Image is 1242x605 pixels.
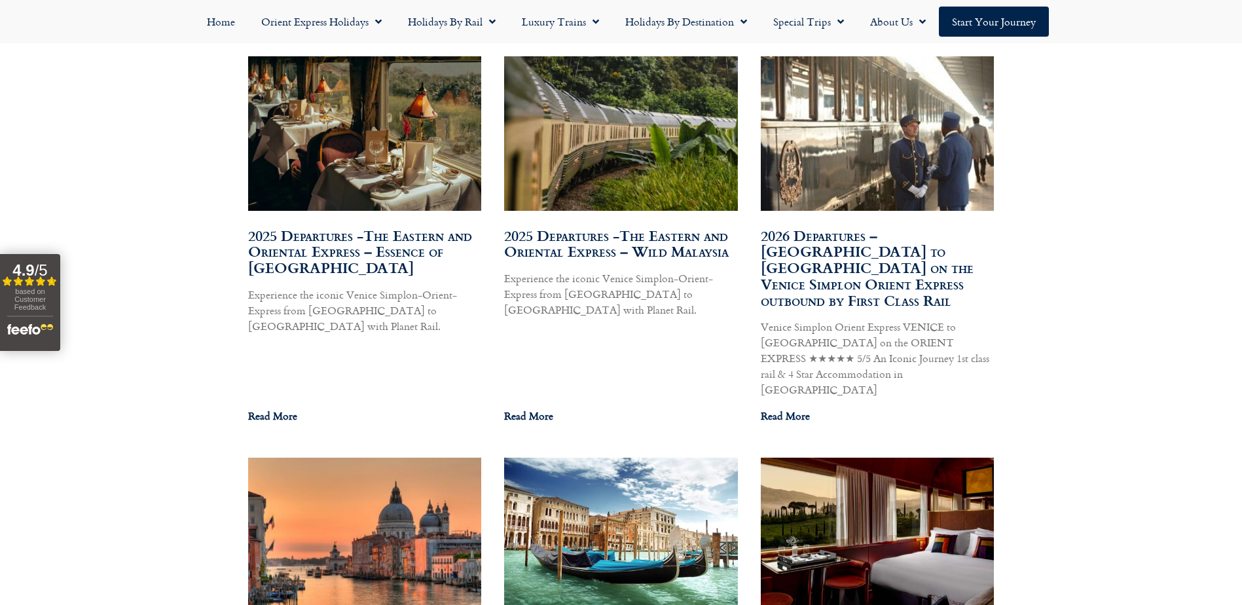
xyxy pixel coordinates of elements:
a: 2025 Departures -The Eastern and Oriental Express – Wild Malaysia [504,225,729,263]
a: 2026 Departures – [GEOGRAPHIC_DATA] to [GEOGRAPHIC_DATA] on the Venice Simplon Orient Express out... [761,225,974,311]
a: Holidays by Destination [612,7,760,37]
a: Luxury Trains [509,7,612,37]
a: Holidays by Rail [395,7,509,37]
p: Experience the iconic Venice Simplon-Orient-Express from [GEOGRAPHIC_DATA] to [GEOGRAPHIC_DATA] w... [248,287,482,334]
a: About Us [857,7,939,37]
a: Start your Journey [939,7,1049,37]
nav: Menu [7,7,1235,37]
a: Home [194,7,248,37]
a: Orient Express Holidays [248,7,395,37]
a: Read more about 2025 Departures -The Eastern and Oriental Express – Essence of Malaysia [248,408,297,424]
a: Special Trips [760,7,857,37]
p: Venice Simplon Orient Express VENICE to [GEOGRAPHIC_DATA] on the ORIENT EXPRESS ★★★★★ 5/5 An Icon... [761,319,995,397]
a: Read more about 2025 Departures -The Eastern and Oriental Express – Wild Malaysia [504,408,553,424]
p: Experience the iconic Venice Simplon-Orient-Express from [GEOGRAPHIC_DATA] to [GEOGRAPHIC_DATA] w... [504,270,738,318]
a: Read more about 2026 Departures – Venice to London on the Venice Simplon Orient Express outbound ... [761,408,810,424]
a: 2025 Departures -The Eastern and Oriental Express – Essence of [GEOGRAPHIC_DATA] [248,225,472,279]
